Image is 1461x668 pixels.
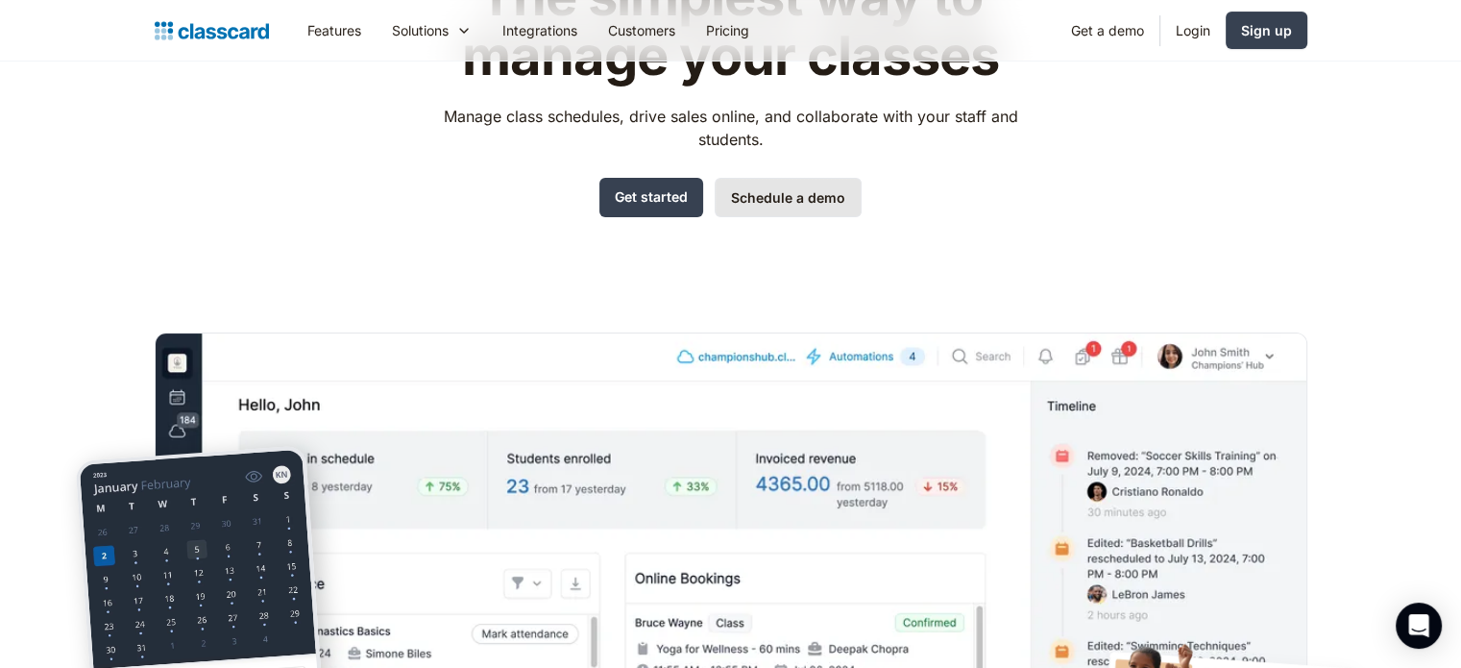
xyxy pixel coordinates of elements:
a: Logo [155,17,269,44]
a: Schedule a demo [715,178,862,217]
a: Sign up [1226,12,1307,49]
a: Get started [599,178,703,217]
a: Login [1160,9,1226,52]
div: Solutions [377,9,487,52]
p: Manage class schedules, drive sales online, and collaborate with your staff and students. [426,105,1035,151]
div: Solutions [392,20,449,40]
a: Pricing [691,9,765,52]
a: Get a demo [1056,9,1159,52]
a: Customers [593,9,691,52]
div: Sign up [1241,20,1292,40]
a: Features [292,9,377,52]
div: Open Intercom Messenger [1396,603,1442,649]
a: Integrations [487,9,593,52]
